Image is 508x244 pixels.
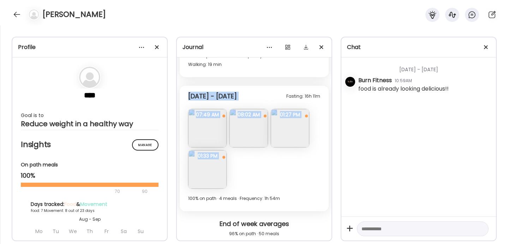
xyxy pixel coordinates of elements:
[21,120,159,128] div: Reduce weight in a healthy way
[358,57,490,76] div: [DATE] - [DATE]
[31,201,149,208] div: Days tracked: &
[18,43,161,51] div: Profile
[116,225,131,237] div: Sa
[48,225,64,237] div: Tu
[132,139,159,151] div: Manage
[345,77,355,87] img: avatars%2FuWRaMOtOdEeWKct91Q6UiV8EwsP2
[29,10,39,19] img: bg-avatar-default.svg
[229,111,268,118] span: 08:02 AM
[188,111,227,118] span: 07:49 AM
[21,187,140,196] div: 70
[188,194,320,203] div: 100% on path · 4 meals · Frequency: 1h 54m
[21,111,159,120] div: Goal is to
[82,225,97,237] div: Th
[80,201,107,208] span: Movement
[31,208,149,213] div: Food: 7 Movement: 8 out of 23 days
[188,109,227,147] img: images%2FvqImtUicj1WyoPZ5pESFD9lzvFv1%2Fg9mxSGRGgWgR1aJaptNw%2FvC0tULZcydBqoU1X4Rp5_240
[64,201,76,208] span: Food
[31,225,47,237] div: Mo
[133,225,148,237] div: Su
[99,225,114,237] div: Fr
[21,171,159,180] div: 100%
[271,111,309,118] span: 01:27 PM
[286,92,320,100] div: Fasting: 16h 11m
[188,92,237,100] div: [DATE] - [DATE]
[42,9,106,20] h4: [PERSON_NAME]
[79,67,100,88] img: bg-avatar-default.svg
[188,153,227,159] span: 01:33 PM
[271,109,309,147] img: images%2FvqImtUicj1WyoPZ5pESFD9lzvFv1%2Fn9CSONmcXZD0JIqOv2r2%2FyqN4Eg1m2ERvBWYUZ6Uw_240
[21,161,159,169] div: On path meals
[358,85,449,93] div: food is already looking delicious!!
[21,139,159,150] h2: Insights
[188,150,227,189] img: images%2FvqImtUicj1WyoPZ5pESFD9lzvFv1%2FF9NbO31YsnMzGZSRkykK%2FvpVVLC5i42z5NJMdnUZV_240
[141,187,148,196] div: 90
[65,225,80,237] div: We
[183,43,326,51] div: Journal
[395,78,412,84] div: 10:59AM
[358,76,392,85] div: Burn Fitness
[188,52,320,69] div: 100% on path · 4 meals · Frequency: 2h 17m Walking: 19 min
[347,43,490,51] div: Chat
[229,109,268,147] img: images%2FvqImtUicj1WyoPZ5pESFD9lzvFv1%2F2ENyDlAGNNwiToUgl6it%2F88H9ubSAEbDe7cfIhciO_240
[31,216,149,222] div: Aug - Sep
[183,220,326,230] div: End of week averages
